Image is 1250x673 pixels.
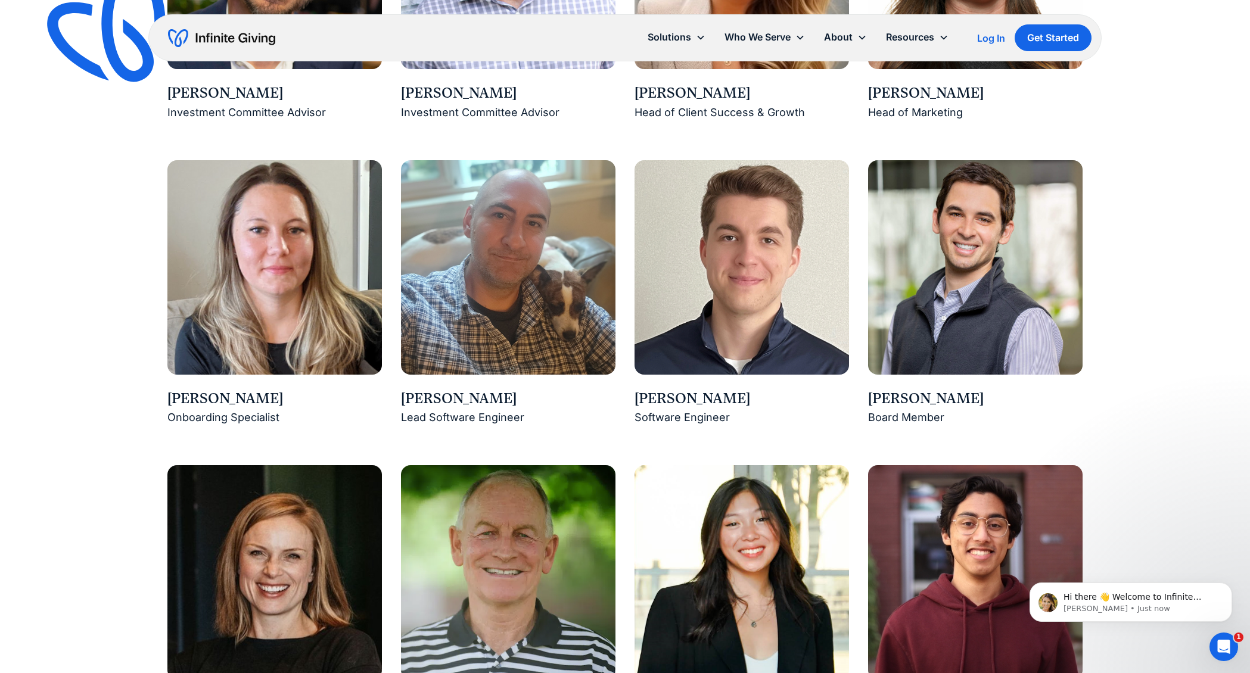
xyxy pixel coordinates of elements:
div: Resources [886,29,934,45]
div: About [814,24,876,50]
div: Software Engineer [635,409,849,427]
a: home [168,29,275,48]
div: [PERSON_NAME] [868,83,1083,104]
div: [PERSON_NAME] [635,389,849,409]
div: Investment Committee Advisor [167,104,382,122]
div: Resources [876,24,958,50]
a: Log In [977,31,1005,45]
div: [PERSON_NAME] [868,389,1083,409]
div: About [824,29,853,45]
iframe: Intercom live chat [1209,633,1238,661]
span: 1 [1234,633,1243,642]
div: Who We Serve [715,24,814,50]
div: Head of Marketing [868,104,1083,122]
div: Solutions [648,29,691,45]
iframe: Intercom notifications message [1012,557,1250,641]
div: [PERSON_NAME] [167,83,382,104]
div: Board Member [868,409,1083,427]
div: Head of Client Success & Growth [635,104,849,122]
div: Lead Software Engineer [401,409,615,427]
a: Get Started [1015,24,1092,51]
div: [PERSON_NAME] [401,389,615,409]
div: Investment Committee Advisor [401,104,615,122]
div: [PERSON_NAME] [635,83,849,104]
div: [PERSON_NAME] [167,389,382,409]
div: Log In [977,33,1005,43]
div: Who We Serve [724,29,791,45]
div: Solutions [638,24,715,50]
div: [PERSON_NAME] [401,83,615,104]
div: Onboarding Specialist [167,409,382,427]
